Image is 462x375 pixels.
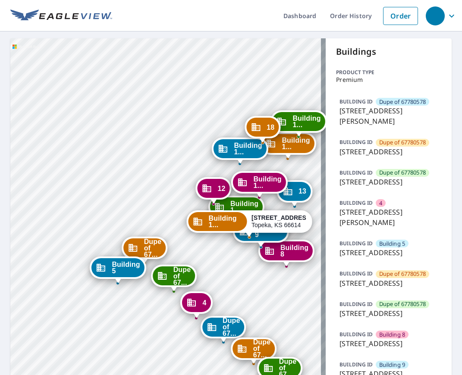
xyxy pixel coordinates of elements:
[339,270,373,277] p: BUILDING ID
[122,237,168,263] div: Dropped pin, building Dupe of 67780578, Commercial property, 3925 Southwest Twilight Drive Topeka...
[270,110,327,137] div: Dropped pin, building Building 15, Commercial property, 3925 Southwest Twilight Drive Topeka, KS ...
[379,331,405,339] span: Building 8
[217,185,225,192] span: 12
[339,331,373,338] p: BUILDING ID
[339,98,373,105] p: BUILDING ID
[339,338,438,349] p: [STREET_ADDRESS]
[383,7,418,25] a: Order
[251,214,306,229] div: Topeka, KS 66614
[339,177,438,187] p: [STREET_ADDRESS]
[208,196,264,222] div: Dropped pin, building Building 11, Commercial property, 3925 Southwest Twilight Drive Topeka, KS ...
[339,207,438,228] p: [STREET_ADDRESS][PERSON_NAME]
[245,116,280,143] div: Dropped pin, building 18, Commercial property, 3925 Southwest Twilight Drive Topeka, KS 66614
[195,177,231,204] div: Dropped pin, building 12, Commercial property, 3925 Southwest Twilight Drive Topeka, KS 66614
[339,278,438,288] p: [STREET_ADDRESS]
[209,215,243,228] span: Building 1...
[234,142,262,155] span: Building 1...
[339,169,373,176] p: BUILDING ID
[299,188,306,194] span: 13
[379,169,426,177] span: Dupe of 67780578
[339,106,438,126] p: [STREET_ADDRESS][PERSON_NAME]
[202,300,206,306] span: 4
[180,291,212,318] div: Dropped pin, building 4, Commercial property, 3925 Southwest Twilight Dr Topeka, KS 66614
[336,45,441,58] p: Buildings
[280,244,308,257] span: Building 8
[339,138,373,146] p: BUILDING ID
[379,199,382,207] span: 4
[336,69,441,76] p: Product type
[379,240,405,248] span: Building 5
[173,266,191,286] span: Dupe of 67...
[253,339,271,358] span: Dupe of 67...
[339,308,438,319] p: [STREET_ADDRESS]
[251,214,312,221] strong: [STREET_ADDRESS]
[339,361,373,368] p: BUILDING ID
[231,337,277,364] div: Dropped pin, building Dupe of 67780578, Commercial property, 3925 Southwest Twilight Drive Topeka...
[144,238,162,258] span: Dupe of 67...
[379,98,426,106] span: Dupe of 67780578
[223,317,240,337] span: Dupe of 67...
[336,76,441,83] p: Premium
[253,176,281,189] span: Building 1...
[230,200,258,213] span: Building 1...
[90,256,146,283] div: Dropped pin, building Building 5, Commercial property, 3925 Southwest Twilight Drive Topeka, KS 6...
[231,171,287,198] div: Dropped pin, building Building 16, Commercial property, 3925 Southwest Twilight Drive Topeka, KS ...
[339,300,373,308] p: BUILDING ID
[212,137,268,164] div: Dropped pin, building Building 17, Commercial property, 3925 Southwest Twilight Drive Topeka, KS ...
[339,147,438,157] p: [STREET_ADDRESS]
[339,240,373,247] p: BUILDING ID
[267,124,274,131] span: 18
[379,138,426,147] span: Dupe of 67780578
[151,265,197,291] div: Dropped pin, building Dupe of 67780578, Commercial property, 3925 Southwest Twilight Drive Topeka...
[258,240,314,266] div: Dropped pin, building Building 8, Commercial property, 3925 Southwest Twilight Drive Topeka, KS 6...
[187,210,312,237] div: Dropped pin, building Building 10, Commercial property, 3925 Southwest Twilight Drive Topeka, KS ...
[379,270,426,278] span: Dupe of 67780578
[379,300,426,308] span: Dupe of 67780578
[339,199,373,206] p: BUILDING ID
[260,132,316,159] div: Dropped pin, building Building 14, Commercial property, 3925 Southwest Twilight Drive Topeka, KS ...
[292,115,321,128] span: Building 1...
[379,361,405,369] span: Building 9
[255,225,283,238] span: Building 9
[201,316,246,343] div: Dropped pin, building Dupe of 67780578, Commercial property, 3925 SW Twilight Dr Topeka, KS 66614
[10,9,112,22] img: EV Logo
[339,247,438,258] p: [STREET_ADDRESS]
[282,137,310,150] span: Building 1...
[277,180,312,207] div: Dropped pin, building 13, Commercial property, 3925 Southwest Twilight Drive Topeka, KS 66614
[112,261,140,274] span: Building 5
